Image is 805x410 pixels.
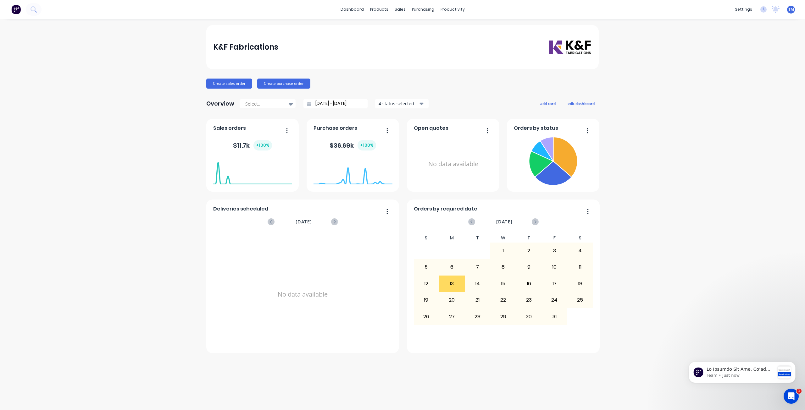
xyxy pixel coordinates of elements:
div: 18 [568,276,593,292]
div: K&F Fabrications [213,41,278,53]
div: 17 [542,276,567,292]
div: 10 [542,259,567,275]
div: 29 [491,309,516,324]
div: 2 [516,243,541,259]
div: 8 [491,259,516,275]
a: dashboard [337,5,367,14]
div: Overview [206,97,234,110]
div: sales [391,5,409,14]
div: 31 [542,309,567,324]
div: F [541,233,567,243]
div: 4 [568,243,593,259]
div: 14 [465,276,490,292]
span: [DATE] [496,218,513,225]
div: 24 [542,292,567,308]
div: 27 [439,309,464,324]
div: products [367,5,391,14]
div: 7 [465,259,490,275]
span: Lo Ipsumdo Sit Ame, Co’ad elitse doe temp incididu utlabor etdolorem al enim admi veniamqu nos ex... [27,18,94,379]
div: 28 [465,309,490,324]
div: M [439,233,465,243]
div: productivity [437,5,468,14]
div: No data available [213,233,392,355]
div: 6 [439,259,464,275]
button: add card [536,99,560,107]
div: 12 [414,276,439,292]
div: S [414,233,439,243]
div: $ 36.69k [330,140,376,150]
div: + 100 % [358,140,376,150]
div: + 100 % [253,140,272,150]
span: Orders by required date [414,205,477,213]
span: Orders by status [514,124,558,132]
div: settings [732,5,755,14]
iframe: Intercom notifications message [679,349,805,393]
div: 25 [568,292,593,308]
img: Factory [11,5,21,14]
div: $ 11.7k [233,140,272,150]
div: No data available [414,134,493,194]
p: Message from Team, sent Just now [27,24,95,29]
span: 1 [797,389,802,394]
div: 3 [542,243,567,259]
span: Open quotes [414,124,448,132]
span: [DATE] [296,218,312,225]
img: K&F Fabrications [548,40,592,55]
button: 4 status selected [375,99,429,108]
div: 26 [414,309,439,324]
div: 21 [465,292,490,308]
div: 19 [414,292,439,308]
div: 9 [516,259,541,275]
div: 13 [439,276,464,292]
span: Sales orders [213,124,246,132]
div: purchasing [409,5,437,14]
button: edit dashboard [563,99,599,107]
div: 16 [516,276,541,292]
div: T [516,233,542,243]
div: 22 [491,292,516,308]
button: Create purchase order [257,79,310,89]
div: 1 [491,243,516,259]
iframe: Intercom live chat [784,389,799,404]
div: 5 [414,259,439,275]
div: 20 [439,292,464,308]
div: 15 [491,276,516,292]
div: 4 status selected [379,100,418,107]
span: TM [788,7,794,12]
div: 23 [516,292,541,308]
div: S [567,233,593,243]
div: T [465,233,491,243]
span: Purchase orders [314,124,357,132]
div: W [490,233,516,243]
div: 11 [568,259,593,275]
div: 30 [516,309,541,324]
button: Create sales order [206,79,252,89]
